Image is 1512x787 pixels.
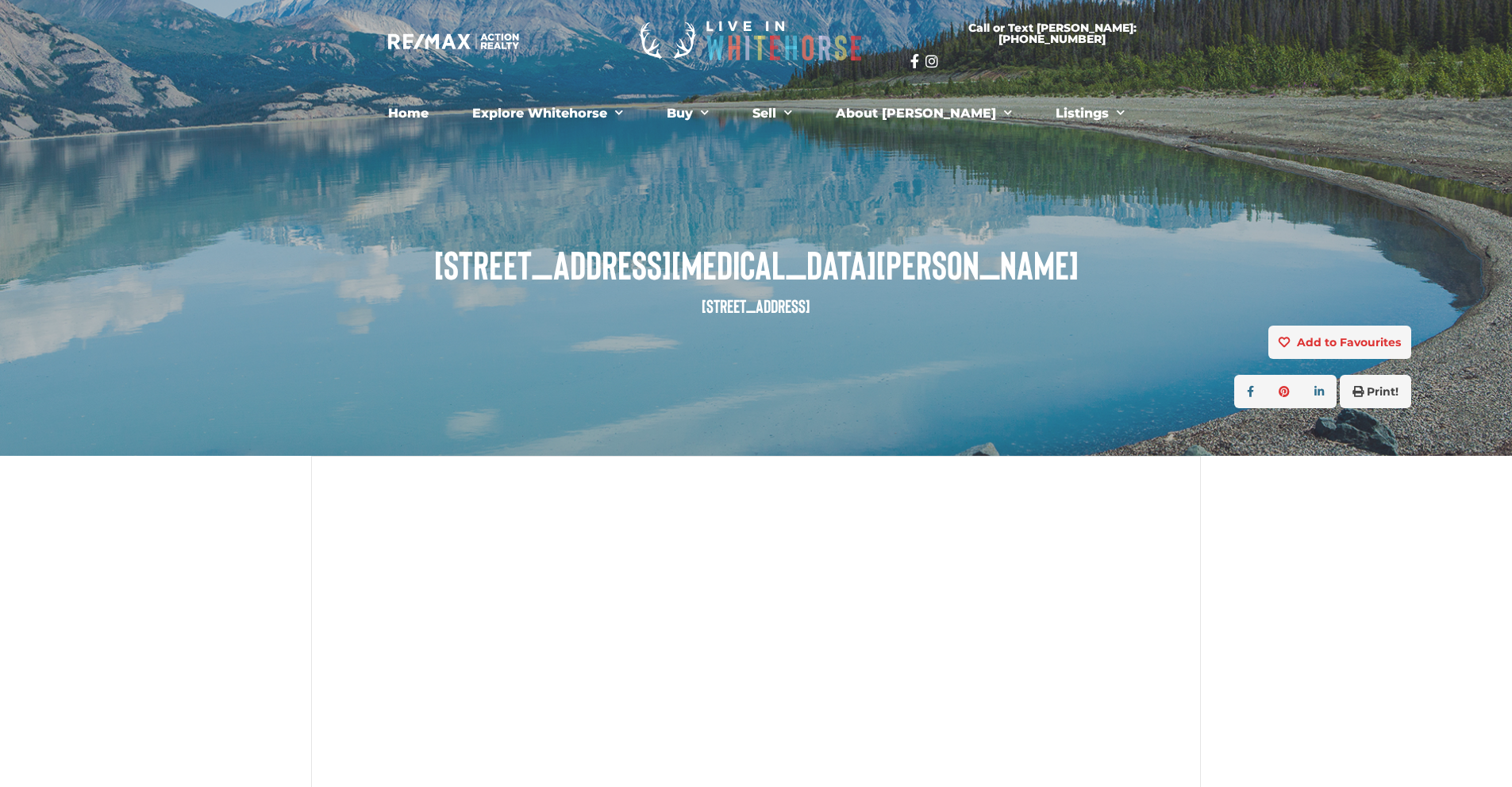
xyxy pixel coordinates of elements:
a: Listings [1044,98,1137,129]
span: Call or Text [PERSON_NAME]: [PHONE_NUMBER] [929,22,1175,44]
a: Sell [741,98,804,129]
small: [STREET_ADDRESS] [702,295,810,317]
a: About [PERSON_NAME] [824,98,1024,129]
a: Explore Whitehorse [460,98,635,129]
strong: Add to Favourites [1297,335,1401,349]
a: Call or Text [PERSON_NAME]: [PHONE_NUMBER] [910,13,1195,54]
button: Add to Favourites [1268,326,1411,359]
nav: Menu [320,98,1193,129]
span: [STREET_ADDRESS][MEDICAL_DATA][PERSON_NAME] [101,242,1411,286]
a: Buy [655,98,721,129]
button: Print! [1340,375,1411,408]
strong: Print! [1367,384,1399,399]
a: Home [376,98,441,129]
